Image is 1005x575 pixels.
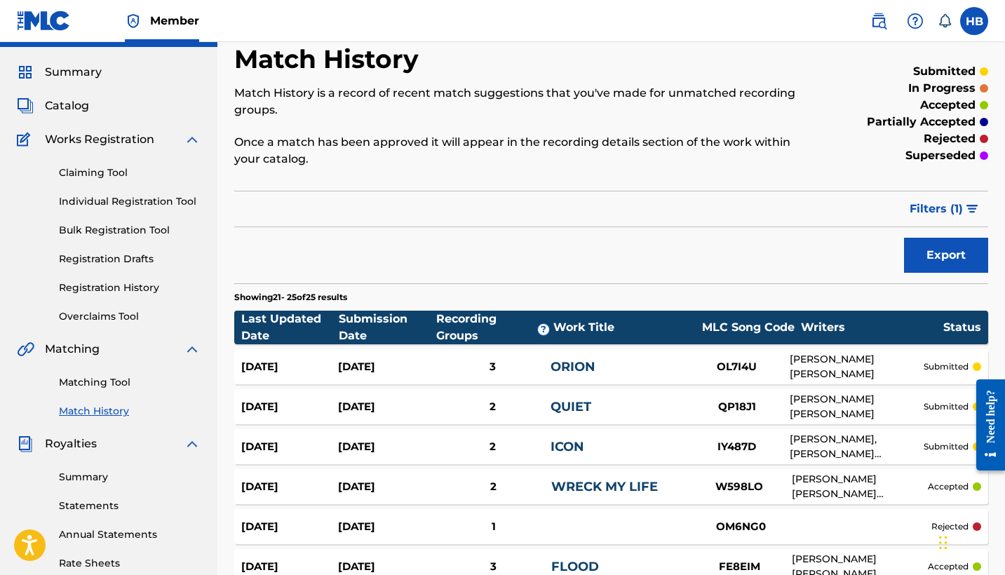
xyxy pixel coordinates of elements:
[234,134,815,168] p: Once a match has been approved it will appear in the recording details section of the work within...
[790,432,924,461] div: [PERSON_NAME], [PERSON_NAME] [PERSON_NAME] [PERSON_NAME], [PERSON_NAME], UNKNOWN
[551,399,591,414] a: QUIET
[684,399,790,415] div: QP18J1
[338,359,435,375] div: [DATE]
[696,319,801,336] div: MLC Song Code
[150,13,199,29] span: Member
[907,13,924,29] img: help
[241,559,338,575] div: [DATE]
[551,479,658,494] a: WRECK MY LIFE
[935,508,1005,575] iframe: Chat Widget
[241,399,338,415] div: [DATE]
[125,13,142,29] img: Top Rightsholder
[904,238,988,273] button: Export
[338,519,435,535] div: [DATE]
[684,439,790,455] div: IY487D
[17,64,34,81] img: Summary
[938,14,952,28] div: Notifications
[966,205,978,213] img: filter
[59,499,201,513] a: Statements
[551,359,595,374] a: ORION
[551,439,584,454] a: ICON
[913,63,976,80] p: submitted
[338,479,435,495] div: [DATE]
[960,7,988,35] div: User Menu
[234,85,815,119] p: Match History is a record of recent match suggestions that you've made for unmatched recording gr...
[59,527,201,542] a: Annual Statements
[801,319,943,336] div: Writers
[241,519,338,535] div: [DATE]
[59,194,201,209] a: Individual Registration Tool
[59,280,201,295] a: Registration History
[928,480,969,493] p: accepted
[435,559,551,575] div: 3
[241,311,339,344] div: Last Updated Date
[59,252,201,266] a: Registration Drafts
[924,130,976,147] p: rejected
[59,375,201,390] a: Matching Tool
[687,479,792,495] div: W598LO
[689,519,794,535] div: OM6NG0
[45,64,102,81] span: Summary
[184,435,201,452] img: expand
[17,435,34,452] img: Royalties
[435,479,551,495] div: 2
[59,223,201,238] a: Bulk Registration Tool
[59,556,201,571] a: Rate Sheets
[338,439,435,455] div: [DATE]
[867,114,976,130] p: partially accepted
[17,97,34,114] img: Catalog
[551,559,599,574] a: FLOOD
[905,147,976,164] p: superseded
[17,97,89,114] a: CatalogCatalog
[792,472,928,501] div: [PERSON_NAME] [PERSON_NAME] [PERSON_NAME], [PERSON_NAME] [PERSON_NAME]
[928,560,969,573] p: accepted
[45,97,89,114] span: Catalog
[931,520,969,533] p: rejected
[436,311,553,344] div: Recording Groups
[435,359,551,375] div: 3
[901,191,988,226] button: Filters (1)
[184,341,201,358] img: expand
[241,439,338,455] div: [DATE]
[684,359,790,375] div: OL7I4U
[553,319,696,336] div: Work Title
[59,309,201,324] a: Overclaims Tool
[687,559,792,575] div: FE8EIM
[234,43,426,75] h2: Match History
[241,359,338,375] div: [DATE]
[339,311,436,344] div: Submission Date
[17,11,71,31] img: MLC Logo
[924,400,969,413] p: submitted
[59,165,201,180] a: Claiming Tool
[920,97,976,114] p: accepted
[865,7,893,35] a: Public Search
[45,131,154,148] span: Works Registration
[870,13,887,29] img: search
[17,341,34,358] img: Matching
[59,404,201,419] a: Match History
[790,352,924,381] div: [PERSON_NAME] [PERSON_NAME]
[943,319,981,336] div: Status
[966,367,1005,483] iframe: Resource Center
[184,131,201,148] img: expand
[241,479,338,495] div: [DATE]
[45,435,97,452] span: Royalties
[45,341,100,358] span: Matching
[901,7,929,35] div: Help
[924,360,969,373] p: submitted
[17,131,35,148] img: Works Registration
[435,439,551,455] div: 2
[435,399,551,415] div: 2
[436,519,552,535] div: 1
[338,399,435,415] div: [DATE]
[538,324,549,335] span: ?
[338,559,435,575] div: [DATE]
[790,392,924,421] div: [PERSON_NAME] [PERSON_NAME]
[59,470,201,485] a: Summary
[924,440,969,453] p: submitted
[234,291,347,304] p: Showing 21 - 25 of 25 results
[910,201,963,217] span: Filters ( 1 )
